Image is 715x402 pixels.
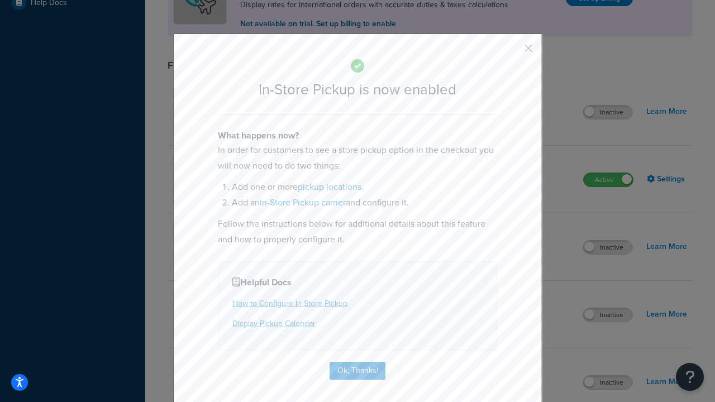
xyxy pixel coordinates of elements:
[218,82,497,98] h2: In-Store Pickup is now enabled
[232,179,497,195] li: Add one or more .
[232,276,483,289] h4: Helpful Docs
[260,196,346,209] a: In-Store Pickup carrier
[330,362,385,380] button: Ok, Thanks!
[232,195,497,210] li: Add an and configure it.
[232,318,316,329] a: Display Pickup Calendar
[218,216,497,247] p: Follow the instructions below for additional details about this feature and how to properly confi...
[232,298,347,309] a: How to Configure In-Store Pickup
[218,129,497,142] h4: What happens now?
[218,142,497,174] p: In order for customers to see a store pickup option in the checkout you will now need to do two t...
[298,180,361,193] a: pickup locations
